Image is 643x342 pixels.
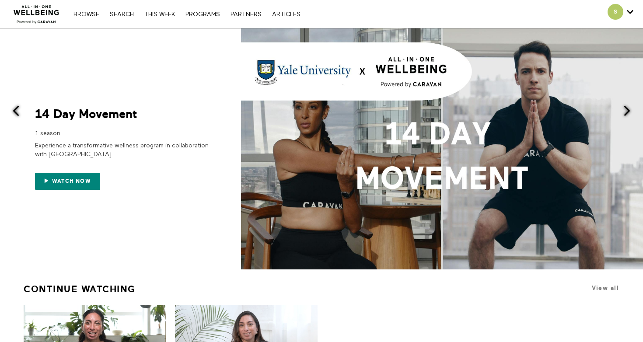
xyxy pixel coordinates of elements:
[181,11,224,17] a: PROGRAMS
[140,11,179,17] a: THIS WEEK
[69,10,304,18] nav: Primary
[24,280,136,298] a: Continue Watching
[69,11,104,17] a: Browse
[268,11,305,17] a: ARTICLES
[226,11,266,17] a: PARTNERS
[105,11,138,17] a: Search
[592,285,619,291] a: View all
